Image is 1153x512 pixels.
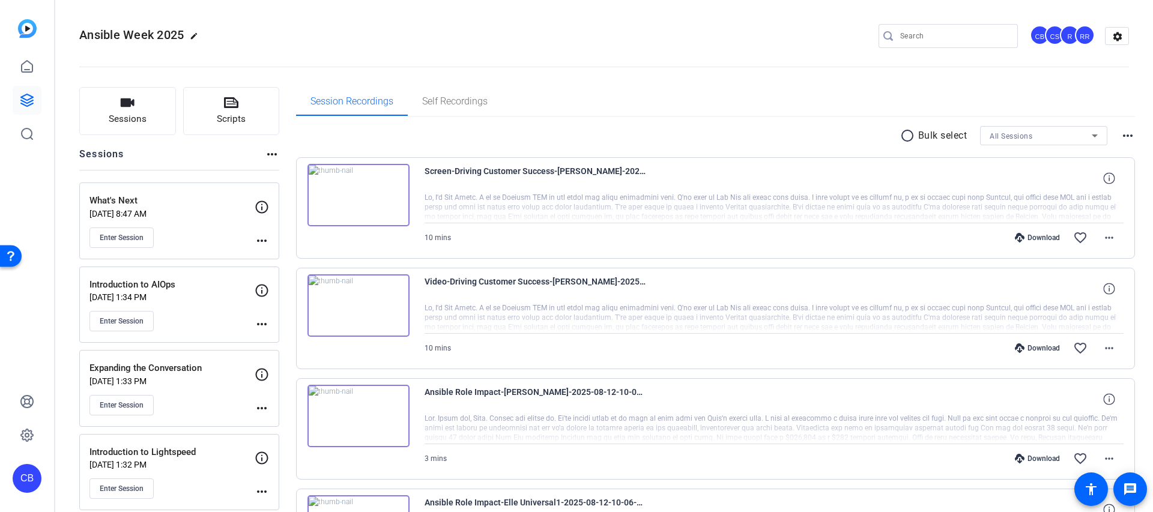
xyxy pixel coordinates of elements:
p: [DATE] 1:34 PM [89,292,255,302]
mat-icon: accessibility [1084,482,1098,496]
button: Enter Session [89,227,154,248]
ngx-avatar: rfridman [1060,25,1081,46]
mat-icon: more_horiz [1121,128,1135,143]
mat-icon: more_horiz [1102,451,1116,466]
mat-icon: favorite_border [1073,230,1088,245]
span: Enter Session [100,484,144,493]
span: 3 mins [425,454,447,463]
img: thumb-nail [307,385,410,447]
button: Enter Session [89,395,154,415]
span: Scripts [217,112,246,126]
div: RR [1075,25,1095,45]
span: 10 mins [425,344,451,352]
button: Sessions [79,87,176,135]
span: Screen-Driving Customer Success-[PERSON_NAME]-2025-08-12-12-36-57-599-0 [425,164,647,193]
span: Ansible Week 2025 [79,28,184,42]
div: Download [1009,454,1066,463]
div: Download [1009,343,1066,353]
span: Sessions [109,112,147,126]
mat-icon: favorite_border [1073,341,1088,355]
p: [DATE] 8:47 AM [89,209,255,218]
ngx-avatar: Connelly Simmons [1045,25,1066,46]
p: What's Next [89,194,255,208]
input: Search [900,29,1008,43]
button: Enter Session [89,311,154,331]
mat-icon: settings [1106,28,1130,46]
mat-icon: radio_button_unchecked [900,128,918,143]
p: Bulk select [918,128,967,143]
p: Expanding the Conversation [89,361,255,375]
mat-icon: more_horiz [255,233,269,248]
span: Enter Session [100,400,144,410]
div: R [1060,25,1080,45]
h2: Sessions [79,147,124,170]
img: blue-gradient.svg [18,19,37,38]
span: Self Recordings [422,97,488,106]
img: thumb-nail [307,274,410,337]
mat-icon: more_horiz [1102,341,1116,355]
mat-icon: more_horiz [265,147,279,161]
div: CS [1045,25,1065,45]
mat-icon: more_horiz [255,317,269,331]
p: [DATE] 1:33 PM [89,376,255,386]
ngx-avatar: Roberto Rodriguez [1075,25,1096,46]
span: Enter Session [100,233,144,242]
button: Scripts [183,87,280,135]
span: Video-Driving Customer Success-[PERSON_NAME]-2025-08-12-12-36-57-599-0 [425,274,647,303]
div: Download [1009,233,1066,242]
ngx-avatar: Christian Binder [1030,25,1051,46]
mat-icon: favorite_border [1073,451,1088,466]
p: Introduction to Lightspeed [89,445,255,459]
img: thumb-nail [307,164,410,226]
mat-icon: more_horiz [255,401,269,415]
mat-icon: message [1123,482,1137,496]
mat-icon: edit [190,32,204,46]
span: Ansible Role Impact-[PERSON_NAME]-2025-08-12-10-06-11-400-1 [425,385,647,414]
mat-icon: more_horiz [1102,230,1116,245]
button: Enter Session [89,478,154,499]
span: Enter Session [100,316,144,326]
mat-icon: more_horiz [255,484,269,499]
div: CB [13,464,41,493]
span: All Sessions [990,132,1032,140]
span: 10 mins [425,233,451,242]
p: [DATE] 1:32 PM [89,460,255,469]
p: Introduction to AIOps [89,278,255,292]
span: Session Recordings [310,97,393,106]
div: CB [1030,25,1050,45]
